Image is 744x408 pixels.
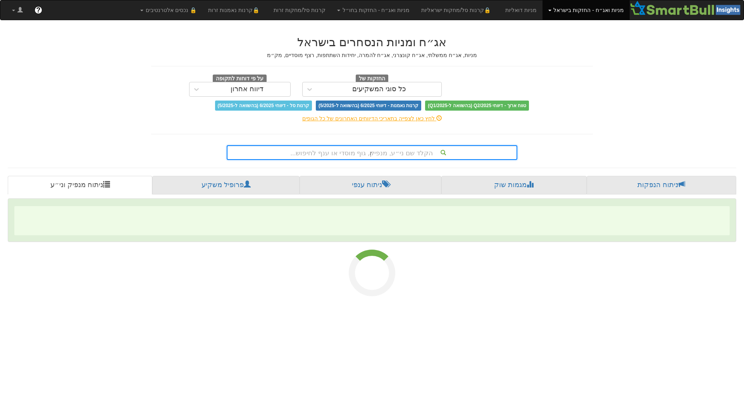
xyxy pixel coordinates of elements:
a: 🔒קרנות נאמנות זרות [202,0,268,20]
a: מניות דואליות [499,0,542,20]
a: מניות ואג״ח - החזקות בחו״ל [331,0,415,20]
a: ניתוח הנפקות [587,176,736,194]
a: ניתוח מנפיק וני״ע [8,176,152,194]
span: קרנות סל - דיווחי 6/2025 (בהשוואה ל-5/2025) [215,101,312,111]
h5: מניות, אג״ח ממשלתי, אג״ח קונצרני, אג״ח להמרה, יחידות השתתפות, רצף מוסדיים, מק״מ [151,52,593,58]
div: לחץ כאן לצפייה בתאריכי הדיווחים האחרונים של כל הגופים [145,115,599,122]
a: ? [29,0,48,20]
span: טווח ארוך - דיווחי Q2/2025 (בהשוואה ל-Q1/2025) [425,101,529,111]
div: הקלד שם ני״ע, מנפיק, גוף מוסדי או ענף לחיפוש... [227,146,517,159]
span: ? [36,6,40,14]
a: ניתוח ענפי [300,176,441,194]
img: Smartbull [630,0,744,16]
h2: אג״ח ומניות הנסחרים בישראל [151,36,593,49]
div: דיווח אחרון [231,85,263,93]
div: כל סוגי המשקיעים [352,85,406,93]
span: ‌ [14,206,730,235]
a: 🔒קרנות סל/מחקות ישראליות [415,0,499,20]
span: על פי דוחות לתקופה [213,75,267,83]
a: מגמות שוק [441,176,586,194]
a: מניות ואג״ח - החזקות בישראל [542,0,630,20]
a: 🔒 נכסים אלטרנטיבים [134,0,202,20]
a: קרנות סל/מחקות זרות [268,0,331,20]
a: פרופיל משקיע [152,176,299,194]
span: החזקות של [356,75,388,83]
span: קרנות נאמנות - דיווחי 6/2025 (בהשוואה ל-5/2025) [316,101,421,111]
